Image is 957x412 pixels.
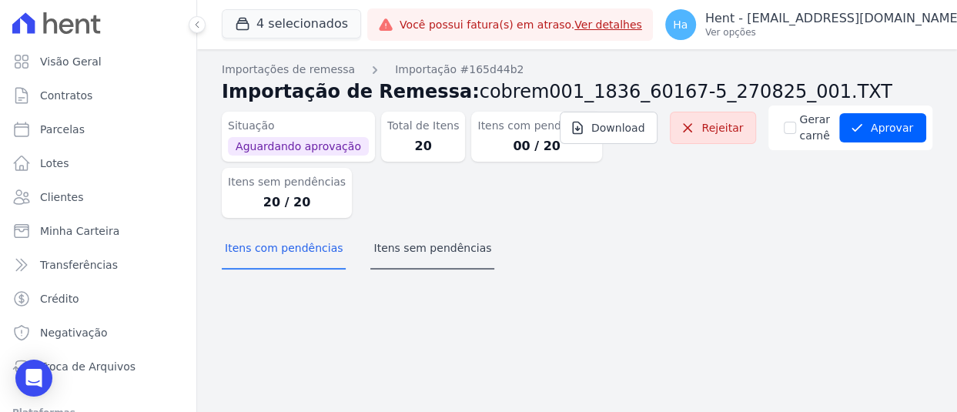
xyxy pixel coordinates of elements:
[6,283,190,314] a: Crédito
[40,122,85,137] span: Parcelas
[6,250,190,280] a: Transferências
[222,9,361,39] button: 4 selecionados
[480,81,892,102] span: cobrem001_1836_60167-5_270825_001.TXT
[6,351,190,382] a: Troca de Arquivos
[222,78,932,106] h2: Importação de Remessa:
[477,118,595,134] dt: Itens com pendências
[477,137,595,156] dd: 00 / 20
[6,216,190,246] a: Minha Carteira
[222,229,346,270] button: Itens com pendências
[6,317,190,348] a: Negativação
[228,193,346,212] dd: 20 / 20
[6,182,190,213] a: Clientes
[6,148,190,179] a: Lotes
[400,17,642,33] span: Você possui fatura(s) em atraso.
[40,54,102,69] span: Visão Geral
[228,118,369,134] dt: Situação
[560,112,658,144] a: Download
[40,257,118,273] span: Transferências
[370,229,494,270] button: Itens sem pendências
[6,114,190,145] a: Parcelas
[395,62,524,78] a: Importação #165d44b2
[40,88,92,103] span: Contratos
[40,223,119,239] span: Minha Carteira
[6,80,190,111] a: Contratos
[40,291,79,306] span: Crédito
[40,325,108,340] span: Negativação
[228,137,369,156] span: Aguardando aprovação
[574,18,642,31] a: Ver detalhes
[40,359,136,374] span: Troca de Arquivos
[40,156,69,171] span: Lotes
[387,118,460,134] dt: Total de Itens
[228,174,346,190] dt: Itens sem pendências
[387,137,460,156] dd: 20
[673,19,688,30] span: Ha
[670,112,756,144] a: Rejeitar
[839,113,926,142] button: Aprovar
[15,360,52,397] div: Open Intercom Messenger
[222,62,355,78] a: Importações de remessa
[40,189,83,205] span: Clientes
[799,112,830,144] label: Gerar carnê
[6,46,190,77] a: Visão Geral
[222,62,932,78] nav: Breadcrumb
